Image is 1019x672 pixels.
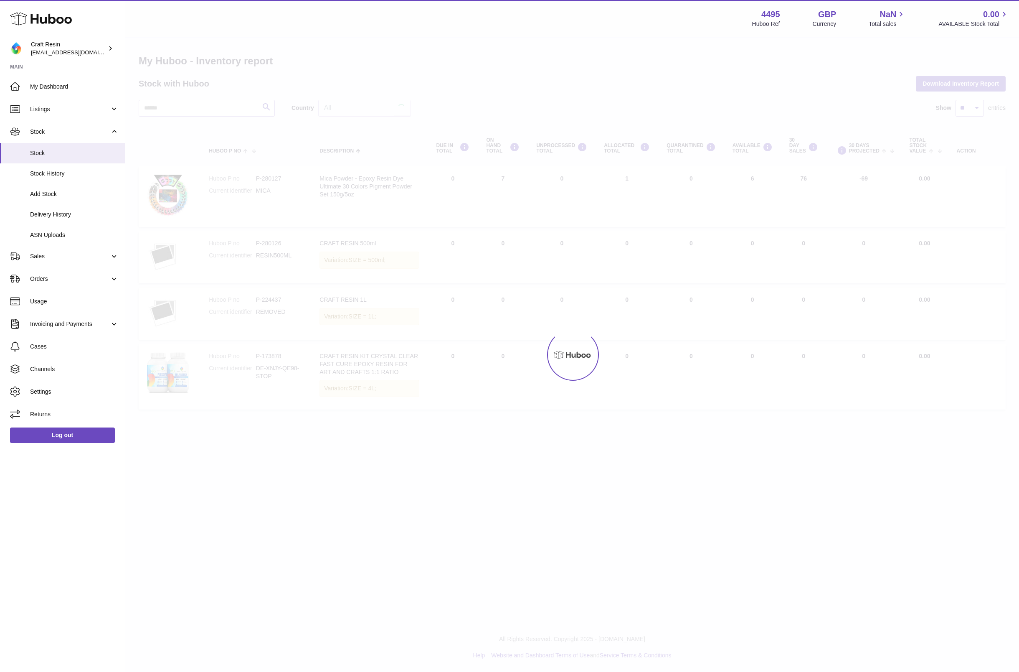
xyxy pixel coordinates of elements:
[30,211,119,219] span: Delivery History
[30,170,119,178] span: Stock History
[30,275,110,283] span: Orders
[31,41,106,56] div: Craft Resin
[30,298,119,305] span: Usage
[30,105,110,113] span: Listings
[938,9,1009,28] a: 0.00 AVAILABLE Stock Total
[30,320,110,328] span: Invoicing and Payments
[31,49,123,56] span: [EMAIL_ADDRESS][DOMAIN_NAME]
[938,20,1009,28] span: AVAILABLE Stock Total
[983,9,999,20] span: 0.00
[30,410,119,418] span: Returns
[869,20,906,28] span: Total sales
[752,20,780,28] div: Huboo Ref
[813,20,836,28] div: Currency
[30,190,119,198] span: Add Stock
[30,231,119,239] span: ASN Uploads
[10,428,115,443] a: Log out
[30,365,119,373] span: Channels
[818,9,836,20] strong: GBP
[761,9,780,20] strong: 4495
[30,149,119,157] span: Stock
[869,9,906,28] a: NaN Total sales
[30,343,119,351] span: Cases
[10,42,23,55] img: craftresinuk@gmail.com
[30,128,110,136] span: Stock
[30,388,119,396] span: Settings
[30,252,110,260] span: Sales
[880,9,896,20] span: NaN
[30,83,119,91] span: My Dashboard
